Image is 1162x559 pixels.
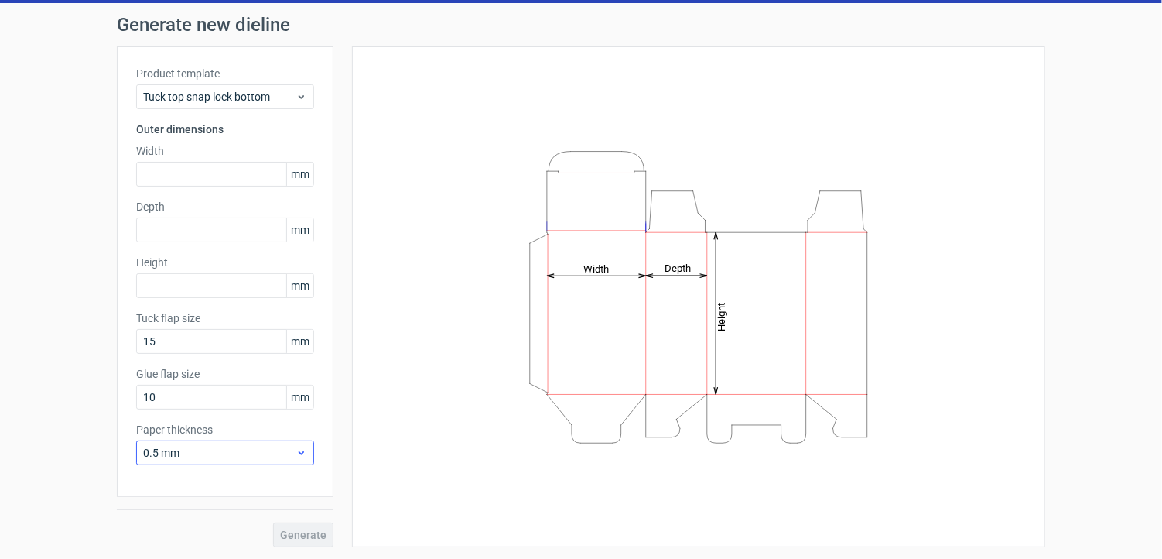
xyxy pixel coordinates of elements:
span: mm [286,274,313,297]
span: Tuck top snap lock bottom [143,89,296,105]
span: mm [286,330,313,353]
span: mm [286,163,313,186]
h3: Outer dimensions [136,122,314,137]
label: Glue flap size [136,366,314,382]
span: 0.5 mm [143,445,296,461]
label: Paper thickness [136,422,314,437]
span: mm [286,218,313,242]
span: mm [286,386,313,409]
label: Depth [136,199,314,214]
tspan: Width [583,262,609,274]
label: Height [136,255,314,270]
tspan: Height [716,302,727,331]
tspan: Depth [665,262,691,274]
label: Tuck flap size [136,310,314,326]
label: Product template [136,66,314,81]
h1: Generate new dieline [117,15,1045,34]
label: Width [136,143,314,159]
